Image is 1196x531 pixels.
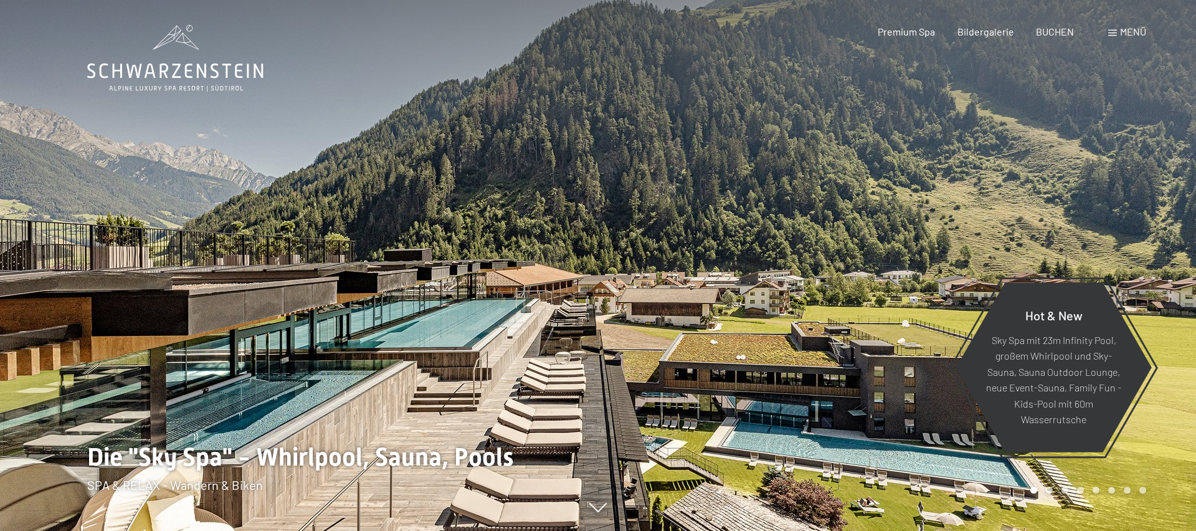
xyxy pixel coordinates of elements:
div: Carousel Page 3 [1061,487,1068,494]
a: Premium Spa [878,26,935,37]
div: Carousel Pagination [1026,487,1146,494]
a: Bildergalerie [957,26,1014,37]
span: Hot & New [1025,307,1083,322]
div: Carousel Page 1 (Current Slide) [1030,487,1037,494]
span: Menü [1120,26,1146,37]
div: Carousel Page 7 [1124,487,1131,494]
div: Carousel Page 4 [1077,487,1084,494]
div: Carousel Page 6 [1108,487,1115,494]
div: Carousel Page 5 [1093,487,1099,494]
div: Carousel Page 2 [1046,487,1053,494]
a: BUCHEN [1036,26,1074,37]
p: Sky Spa mit 23m Infinity Pool, großem Whirlpool und Sky-Sauna, Sauna Outdoor Lounge, neue Event-S... [986,332,1121,428]
a: Hot & New Sky Spa mit 23m Infinity Pool, großem Whirlpool und Sky-Sauna, Sauna Outdoor Lounge, ne... [955,282,1152,453]
div: Carousel Page 8 [1139,487,1146,494]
